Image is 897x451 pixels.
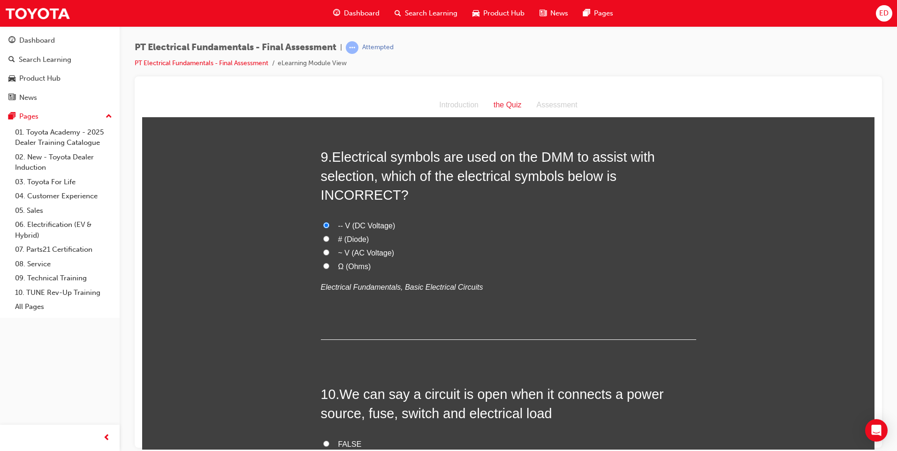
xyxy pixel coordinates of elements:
[289,5,344,19] div: Introduction
[4,108,116,125] button: Pages
[4,32,116,49] a: Dashboard
[181,143,187,149] input: # (Diode)
[196,347,220,355] span: FALSE
[196,128,253,136] span: -- V (DC Voltage)
[340,42,342,53] span: |
[196,169,229,177] span: Ω (Ohms)
[387,5,443,19] div: Assessment
[181,347,187,353] input: FALSE
[583,8,590,19] span: pages-icon
[326,4,387,23] a: guage-iconDashboard
[179,56,513,109] span: Electrical symbols are used on the DMM to assist with selection, which of the electrical symbols ...
[11,125,116,150] a: 01. Toyota Academy - 2025 Dealer Training Catalogue
[344,5,387,19] div: the Quiz
[11,300,116,314] a: All Pages
[362,43,394,52] div: Attempted
[11,242,116,257] a: 07. Parts21 Certification
[11,189,116,203] a: 04. Customer Experience
[19,35,55,46] div: Dashboard
[865,419,888,442] div: Open Intercom Messenger
[395,8,401,19] span: search-icon
[594,8,613,19] span: Pages
[179,190,341,198] em: Electrical Fundamentals, Basic Electrical Circuits
[333,8,340,19] span: guage-icon
[11,286,116,300] a: 10. TUNE Rev-Up Training
[344,8,380,19] span: Dashboard
[8,56,15,64] span: search-icon
[196,142,227,150] span: # (Diode)
[387,4,465,23] a: search-iconSearch Learning
[4,70,116,87] a: Product Hub
[135,59,268,67] a: PT Electrical Fundamentals - Final Assessment
[8,75,15,83] span: car-icon
[550,8,568,19] span: News
[346,41,358,54] span: learningRecordVerb_ATTEMPT-icon
[876,5,892,22] button: ED
[465,4,532,23] a: car-iconProduct Hub
[4,51,116,68] a: Search Learning
[576,4,621,23] a: pages-iconPages
[179,293,522,327] span: We can say a circuit is open when it connects a power source, fuse, switch and electrical load
[19,73,61,84] div: Product Hub
[879,8,889,19] span: ED
[8,94,15,102] span: news-icon
[472,8,479,19] span: car-icon
[540,8,547,19] span: news-icon
[11,150,116,175] a: 02. New - Toyota Dealer Induction
[179,292,554,330] h2: 10 .
[181,170,187,176] input: Ω (Ohms)
[196,156,252,164] span: ~ V (AC Voltage)
[181,156,187,162] input: ~ V (AC Voltage)
[179,54,554,111] h2: 9 .
[19,54,71,65] div: Search Learning
[11,218,116,242] a: 06. Electrification (EV & Hybrid)
[4,89,116,106] a: News
[532,4,576,23] a: news-iconNews
[5,3,70,24] img: Trak
[181,129,187,135] input: -- V (DC Voltage)
[11,175,116,189] a: 03. Toyota For Life
[11,271,116,286] a: 09. Technical Training
[106,111,112,123] span: up-icon
[135,42,336,53] span: PT Electrical Fundamentals - Final Assessment
[11,257,116,271] a: 08. Service
[19,92,37,103] div: News
[19,111,38,122] div: Pages
[103,432,110,444] span: prev-icon
[278,58,347,69] li: eLearning Module View
[483,8,525,19] span: Product Hub
[8,113,15,121] span: pages-icon
[8,37,15,45] span: guage-icon
[405,8,457,19] span: Search Learning
[4,30,116,108] button: DashboardSearch LearningProduct HubNews
[11,203,116,218] a: 05. Sales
